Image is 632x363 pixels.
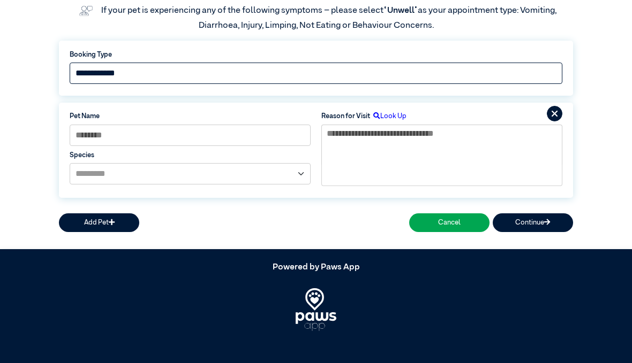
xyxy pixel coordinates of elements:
label: Pet Name [70,111,311,121]
h5: Powered by Paws App [59,262,573,273]
label: If your pet is experiencing any of the following symptoms – please select as your appointment typ... [101,6,558,30]
img: vet [76,2,96,19]
label: Reason for Visit [321,111,370,121]
button: Add Pet [59,213,139,232]
label: Look Up [370,111,407,121]
label: Species [70,150,311,160]
button: Cancel [409,213,490,232]
img: PawsApp [296,288,337,331]
span: “Unwell” [383,6,418,15]
button: Continue [493,213,573,232]
label: Booking Type [70,50,562,60]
